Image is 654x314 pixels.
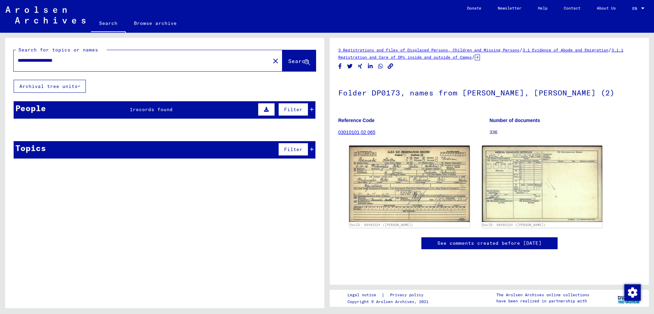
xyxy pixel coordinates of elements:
[269,54,282,68] button: Clear
[133,106,173,113] span: records found
[282,50,316,71] button: Search
[338,130,375,135] a: 03010101 02 065
[387,62,394,71] button: Copy link
[338,118,375,123] b: Reference Code
[357,62,364,71] button: Share on Xing
[18,47,98,53] mat-label: Search for topics or names
[278,143,308,156] button: Filter
[496,292,589,298] p: The Arolsen Archives online collections
[278,103,308,116] button: Filter
[482,146,603,222] img: 002.jpg
[5,6,85,24] img: Arolsen_neg.svg
[472,54,475,60] span: /
[349,146,470,222] img: 001.jpg
[130,106,133,113] span: 1
[347,299,432,305] p: Copyright © Arolsen Archives, 2021
[346,62,354,71] button: Share on Twitter
[482,223,546,227] a: DocID: 66492324 ([PERSON_NAME])
[385,291,432,299] a: Privacy policy
[91,15,126,33] a: Search
[523,47,608,53] a: 3.1 Evidence of Abode and Emigration
[337,62,344,71] button: Share on Facebook
[608,47,611,53] span: /
[367,62,374,71] button: Share on LinkedIn
[350,223,413,227] a: DocID: 66492324 ([PERSON_NAME])
[126,15,185,31] a: Browse archive
[338,77,640,107] h1: Folder DP0173, names from [PERSON_NAME], [PERSON_NAME] (2)
[338,47,519,53] a: 3 Registrations and Files of Displaced Persons, Children and Missing Persons
[377,62,384,71] button: Share on WhatsApp
[616,289,642,306] img: yv_logo.png
[14,80,86,93] button: Archival tree units
[288,58,309,64] span: Search
[15,102,46,114] div: People
[496,298,589,304] p: have been realized in partnership with
[284,146,302,152] span: Filter
[624,284,641,301] img: Change consent
[271,57,280,65] mat-icon: close
[489,118,540,123] b: Number of documents
[632,6,640,11] span: EN
[347,291,432,299] div: |
[519,47,523,53] span: /
[489,129,640,136] p: 336
[437,240,542,247] a: See comments created before [DATE]
[347,291,381,299] a: Legal notice
[284,106,302,113] span: Filter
